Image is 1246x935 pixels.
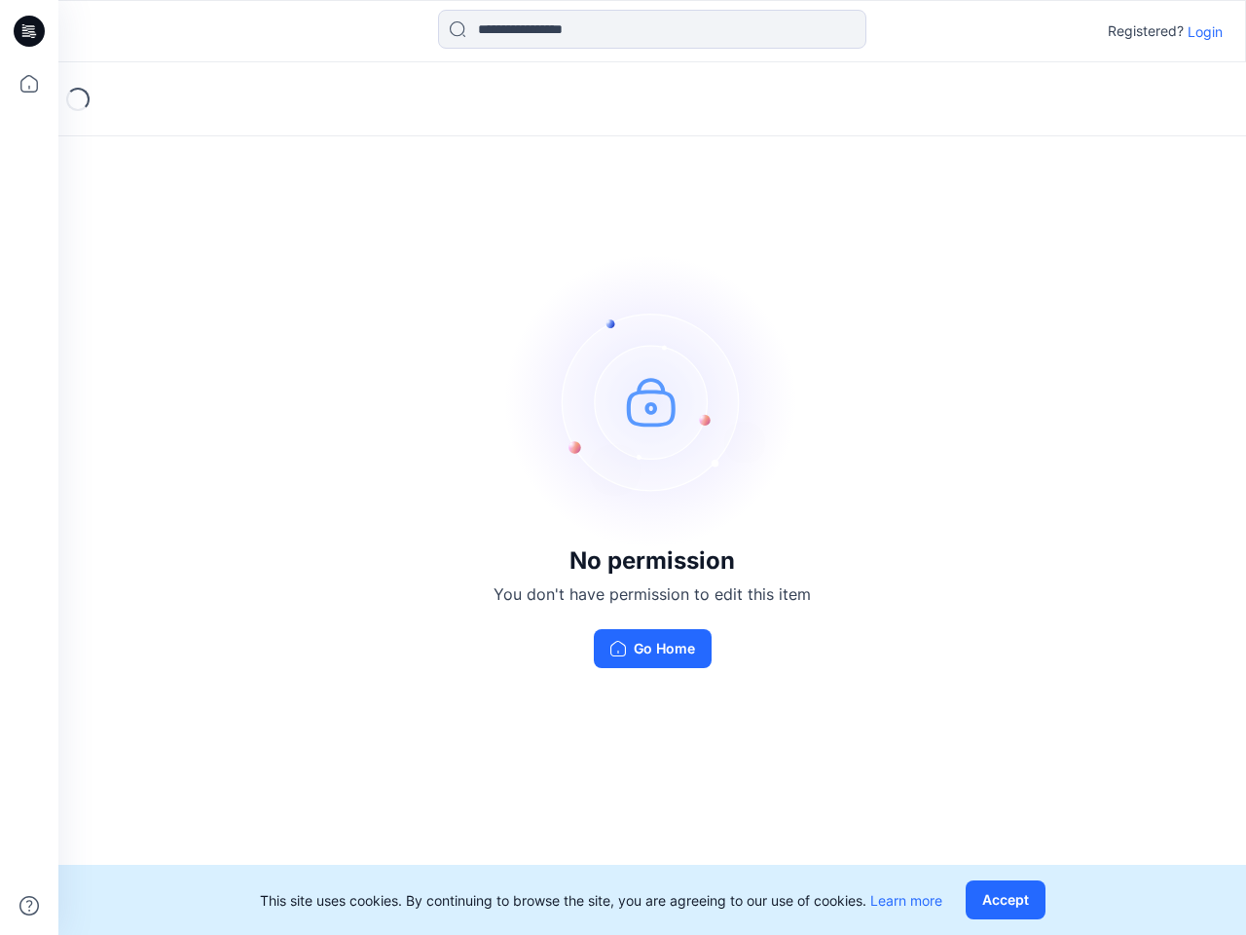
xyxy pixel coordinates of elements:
[1188,21,1223,42] p: Login
[594,629,712,668] button: Go Home
[966,880,1045,919] button: Accept
[494,582,811,606] p: You don't have permission to edit this item
[506,255,798,547] img: no-perm.svg
[260,890,942,911] p: This site uses cookies. By continuing to browse the site, you are agreeing to our use of cookies.
[494,547,811,575] h3: No permission
[1108,19,1184,43] p: Registered?
[870,892,942,909] a: Learn more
